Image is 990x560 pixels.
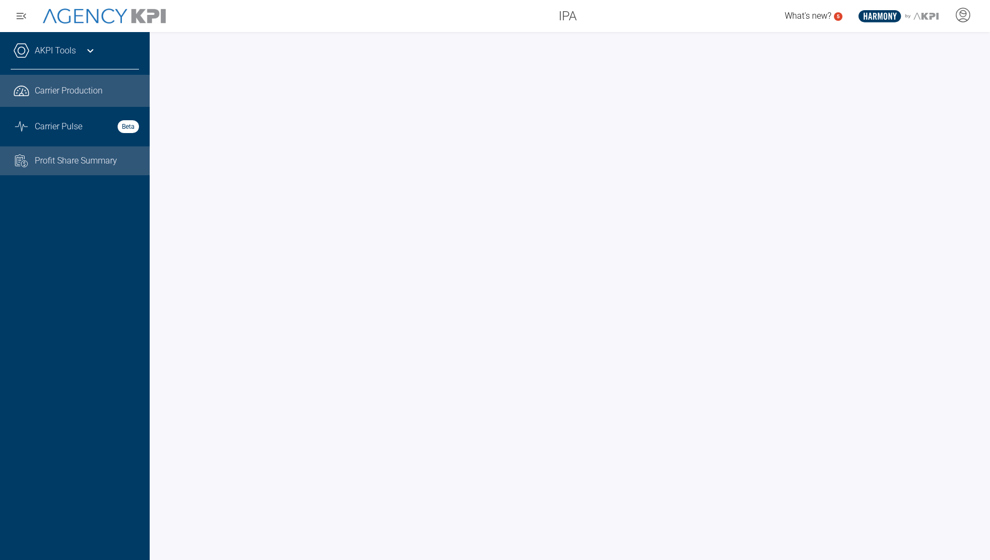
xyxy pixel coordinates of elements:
span: Carrier Production [35,84,103,97]
span: Profit Share Summary [35,154,117,167]
span: What's new? [785,11,831,21]
strong: Beta [118,120,139,133]
a: 5 [834,12,842,21]
text: 5 [837,13,840,19]
span: IPA [559,6,577,26]
span: Carrier Pulse [35,120,82,133]
a: AKPI Tools [35,44,76,57]
img: AgencyKPI [43,9,166,24]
